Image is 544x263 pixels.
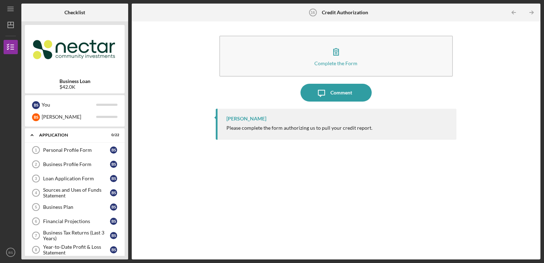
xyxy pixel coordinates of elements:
[43,161,110,167] div: Business Profile Form
[43,204,110,210] div: Business Plan
[42,99,96,111] div: You
[28,214,121,228] a: 6Financial ProjectionsBS
[32,101,40,109] div: B S
[9,251,13,254] text: BS
[110,246,117,253] div: B S
[322,10,368,15] b: Credit Authorization
[28,171,121,186] a: 3Loan Application FormBS
[43,187,110,198] div: Sources and Uses of Funds Statement
[64,10,85,15] b: Checklist
[310,10,315,15] tspan: 16
[226,116,266,122] div: [PERSON_NAME]
[25,29,125,71] img: Product logo
[219,36,453,77] button: Complete the Form
[35,162,37,166] tspan: 2
[110,189,117,196] div: B S
[35,148,37,152] tspan: 1
[28,200,121,214] a: 5Business PlanBS
[42,111,96,123] div: [PERSON_NAME]
[28,186,121,200] a: 4Sources and Uses of Funds StatementBS
[226,125,372,131] div: Please complete the form authorizing us to pull your credit report.
[35,233,37,238] tspan: 7
[28,143,121,157] a: 1Personal Profile FormBS
[35,176,37,181] tspan: 3
[39,133,101,137] div: Application
[110,218,117,225] div: B S
[43,176,110,181] div: Loan Application Form
[35,219,37,223] tspan: 6
[106,133,119,137] div: 0 / 22
[59,78,90,84] b: Business Loan
[28,228,121,243] a: 7Business Tax Returns (Last 3 Years)BS
[35,205,37,209] tspan: 5
[330,84,352,102] div: Comment
[59,84,90,90] div: $42.0K
[43,244,110,256] div: Year-to-Date Profit & Loss Statement
[110,232,117,239] div: B S
[300,84,372,102] button: Comment
[43,218,110,224] div: Financial Projections
[43,147,110,153] div: Personal Profile Form
[35,191,37,195] tspan: 4
[35,248,37,252] tspan: 8
[28,243,121,257] a: 8Year-to-Date Profit & Loss StatementBS
[314,61,357,66] div: Complete the Form
[110,175,117,182] div: B S
[32,113,40,121] div: B S
[110,203,117,211] div: B S
[110,161,117,168] div: B S
[4,245,18,259] button: BS
[110,146,117,154] div: B S
[43,230,110,241] div: Business Tax Returns (Last 3 Years)
[28,157,121,171] a: 2Business Profile FormBS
